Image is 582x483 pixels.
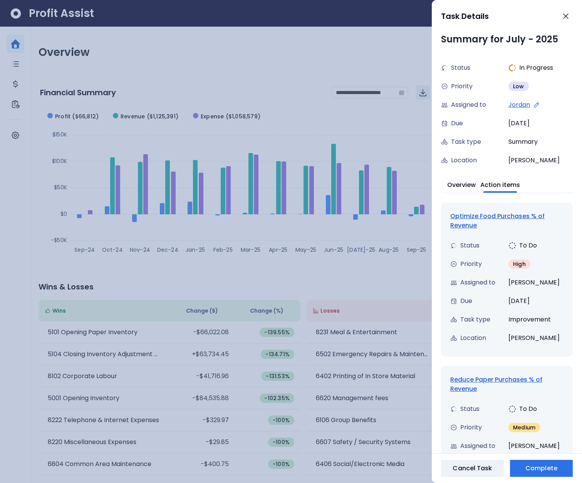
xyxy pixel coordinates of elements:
[451,156,477,165] span: Location
[460,259,482,269] span: Priority
[460,241,480,250] span: Status
[460,296,472,306] span: Due
[519,404,537,414] span: To Do
[451,137,481,146] span: Task type
[450,212,564,230] div: Optimize Food Purchases % of Revenue
[447,176,476,193] button: Overview
[508,278,560,287] span: [PERSON_NAME]
[480,176,520,193] button: Action items
[451,63,470,72] span: Status
[508,156,560,165] span: [PERSON_NAME]
[508,64,516,72] img: in-progress
[508,137,538,146] span: Summary
[525,464,557,473] span: Complete
[441,32,573,46] div: Summary for July - 2025
[460,278,495,287] span: Assigned to
[508,405,516,413] img: todo
[510,460,573,477] button: Complete
[508,296,530,306] span: [DATE]
[513,424,535,431] span: Medium
[450,375,564,394] div: Reduce Paper Purchases % of Revenue
[460,315,490,324] span: Task type
[441,460,504,477] button: Cancel Task
[451,82,473,91] span: Priority
[513,260,526,268] span: High
[460,441,495,451] span: Assigned to
[460,423,482,432] span: Priority
[451,119,463,128] span: Due
[508,100,530,109] span: Jordan
[451,100,486,109] span: Assigned to
[519,63,553,72] span: In Progress
[460,404,480,414] span: Status
[508,333,560,343] span: [PERSON_NAME]
[460,333,486,343] span: Location
[453,464,492,473] span: Cancel Task
[513,82,524,90] span: Low
[508,315,551,324] span: Improvement
[508,441,560,451] span: [PERSON_NAME]
[508,242,516,249] img: todo
[508,119,530,128] span: [DATE]
[519,241,537,250] span: To Do
[441,10,553,22] div: Task Details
